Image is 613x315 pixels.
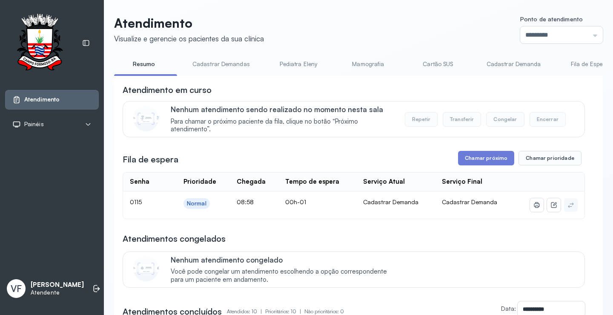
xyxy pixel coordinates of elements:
div: Serviço Final [442,178,482,186]
button: Repetir [405,112,438,127]
button: Chamar prioridade [518,151,581,165]
a: Cadastrar Demandas [184,57,258,71]
img: Imagem de CalloutCard [133,256,159,281]
a: Resumo [114,57,174,71]
span: Atendimento [24,96,60,103]
div: Cadastrar Demanda [363,198,429,206]
div: Serviço Atual [363,178,405,186]
label: Data: [501,305,516,312]
div: Chegada [237,178,266,186]
p: Nenhum atendimento congelado [171,255,396,264]
a: Cartão SUS [408,57,468,71]
button: Transferir [443,112,481,127]
div: Prioridade [183,178,216,186]
div: Visualize e gerencie os pacientes da sua clínica [114,34,264,43]
span: 0115 [130,198,142,205]
p: Nenhum atendimento sendo realizado no momento nesta sala [171,105,396,114]
button: Congelar [486,112,524,127]
span: Para chamar o próximo paciente da fila, clique no botão “Próximo atendimento”. [171,118,396,134]
div: Normal [187,200,206,207]
span: | [261,308,262,315]
span: Cadastrar Demanda [442,198,497,205]
h3: Fila de espera [123,153,178,165]
button: Chamar próximo [458,151,514,165]
a: Atendimento [12,95,92,104]
div: Tempo de espera [285,178,339,186]
span: 00h-01 [285,198,306,205]
img: Imagem de CalloutCard [133,106,159,131]
h3: Atendimento em curso [123,84,212,96]
h3: Atendimentos congelados [123,233,226,245]
span: | [300,308,301,315]
a: Cadastrar Demanda [478,57,550,71]
div: Senha [130,178,149,186]
a: Pediatra Eleny [269,57,328,71]
span: 08:58 [237,198,254,205]
p: [PERSON_NAME] [31,281,84,289]
img: Logotipo do estabelecimento [9,14,70,73]
p: Atendimento [114,15,264,31]
button: Encerrar [530,112,566,127]
span: Painéis [24,121,44,128]
a: Mamografia [338,57,398,71]
span: Ponto de atendimento [520,15,583,23]
p: Atendente [31,289,84,296]
span: Você pode congelar um atendimento escolhendo a opção correspondente para um paciente em andamento. [171,268,396,284]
